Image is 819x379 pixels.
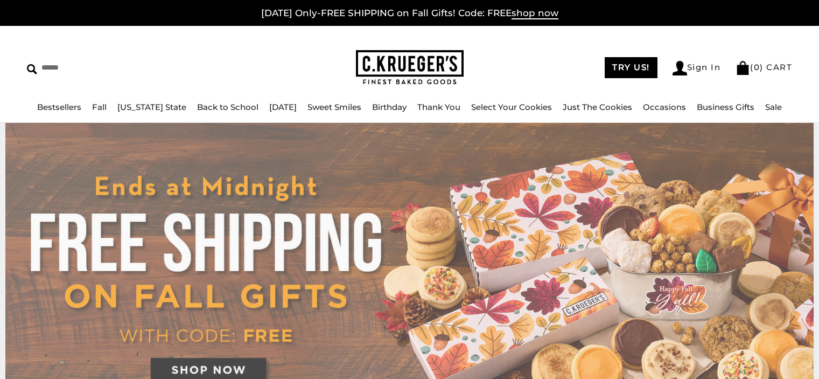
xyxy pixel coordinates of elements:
img: Bag [736,61,750,75]
a: [DATE] [269,102,297,112]
a: Birthday [372,102,407,112]
a: Sign In [673,61,721,75]
a: Sweet Smiles [307,102,361,112]
a: [US_STATE] State [117,102,186,112]
a: TRY US! [605,57,657,78]
a: [DATE] Only-FREE SHIPPING on Fall Gifts! Code: FREEshop now [261,8,558,19]
a: Thank You [417,102,460,112]
a: Select Your Cookies [471,102,552,112]
a: Business Gifts [697,102,754,112]
a: (0) CART [736,62,792,72]
img: C.KRUEGER'S [356,50,464,85]
span: 0 [754,62,760,72]
a: Just The Cookies [563,102,632,112]
a: Back to School [197,102,258,112]
a: Bestsellers [37,102,81,112]
span: shop now [512,8,558,19]
a: Fall [92,102,107,112]
input: Search [27,59,208,76]
img: Account [673,61,687,75]
a: Occasions [643,102,686,112]
a: Sale [765,102,782,112]
img: Search [27,64,37,74]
